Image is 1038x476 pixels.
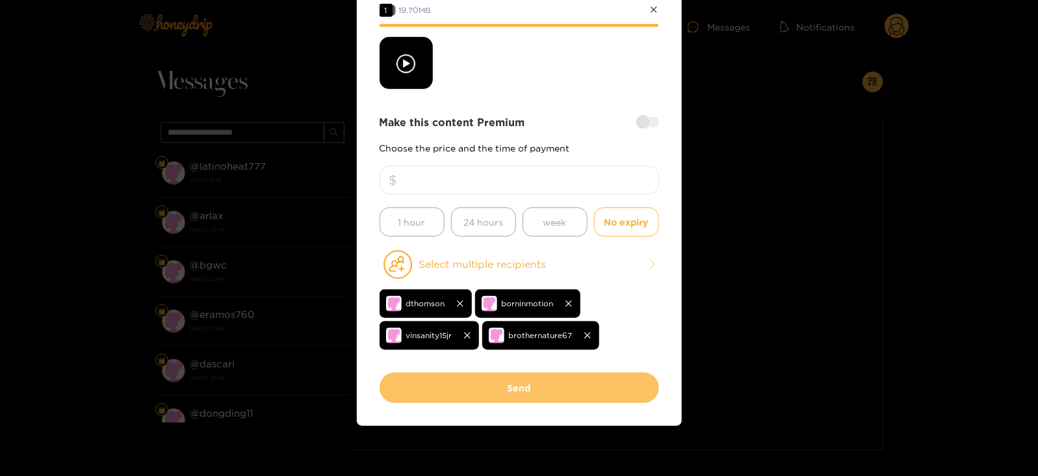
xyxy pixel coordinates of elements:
img: no-avatar.png [489,328,504,343]
span: 24 hours [463,215,503,230]
button: 1 hour [380,207,445,237]
span: brothernature67 [509,328,573,343]
img: no-avatar.png [386,328,402,343]
button: Select multiple recipients [380,250,659,280]
img: no-avatar.png [386,296,402,311]
p: Choose the price and the time of payment [380,143,659,153]
strong: Make this content Premium [380,115,525,130]
span: 19.70 MB [399,6,432,14]
button: No expiry [594,207,659,237]
span: 1 [380,4,393,17]
button: Send [380,373,659,403]
span: No expiry [604,215,649,230]
span: dthomson [406,296,445,311]
img: no-avatar.png [482,296,497,311]
span: borninmotion [502,296,554,311]
span: 1 hour [398,215,426,230]
button: week [523,207,588,237]
button: 24 hours [451,207,516,237]
span: week [543,215,567,230]
span: vinsanity15jr [406,328,452,343]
